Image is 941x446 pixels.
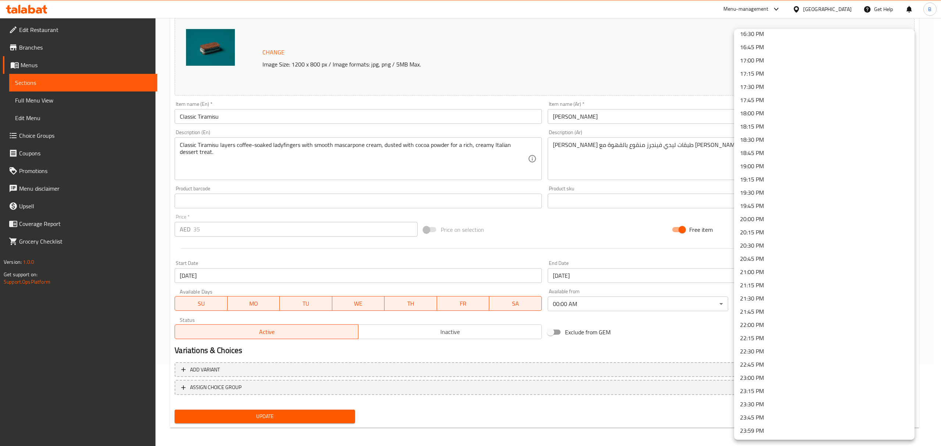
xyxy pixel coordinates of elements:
[734,107,915,120] li: 18:00 PM
[734,411,915,424] li: 23:45 PM
[734,384,915,398] li: 23:15 PM
[734,80,915,93] li: 17:30 PM
[734,40,915,54] li: 16:45 PM
[734,67,915,80] li: 17:15 PM
[734,54,915,67] li: 17:00 PM
[734,265,915,278] li: 21:00 PM
[734,398,915,411] li: 23:30 PM
[734,27,915,40] li: 16:30 PM
[734,212,915,226] li: 20:00 PM
[734,358,915,371] li: 22:45 PM
[734,226,915,239] li: 20:15 PM
[734,371,915,384] li: 23:00 PM
[734,318,915,331] li: 22:00 PM
[734,146,915,159] li: 18:45 PM
[734,331,915,345] li: 22:15 PM
[734,305,915,318] li: 21:45 PM
[734,120,915,133] li: 18:15 PM
[734,159,915,173] li: 19:00 PM
[734,239,915,252] li: 20:30 PM
[734,186,915,199] li: 19:30 PM
[734,133,915,146] li: 18:30 PM
[734,252,915,265] li: 20:45 PM
[734,93,915,107] li: 17:45 PM
[734,278,915,292] li: 21:15 PM
[734,345,915,358] li: 22:30 PM
[734,292,915,305] li: 21:30 PM
[734,424,915,437] li: 23:59 PM
[734,199,915,212] li: 19:45 PM
[734,173,915,186] li: 19:15 PM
